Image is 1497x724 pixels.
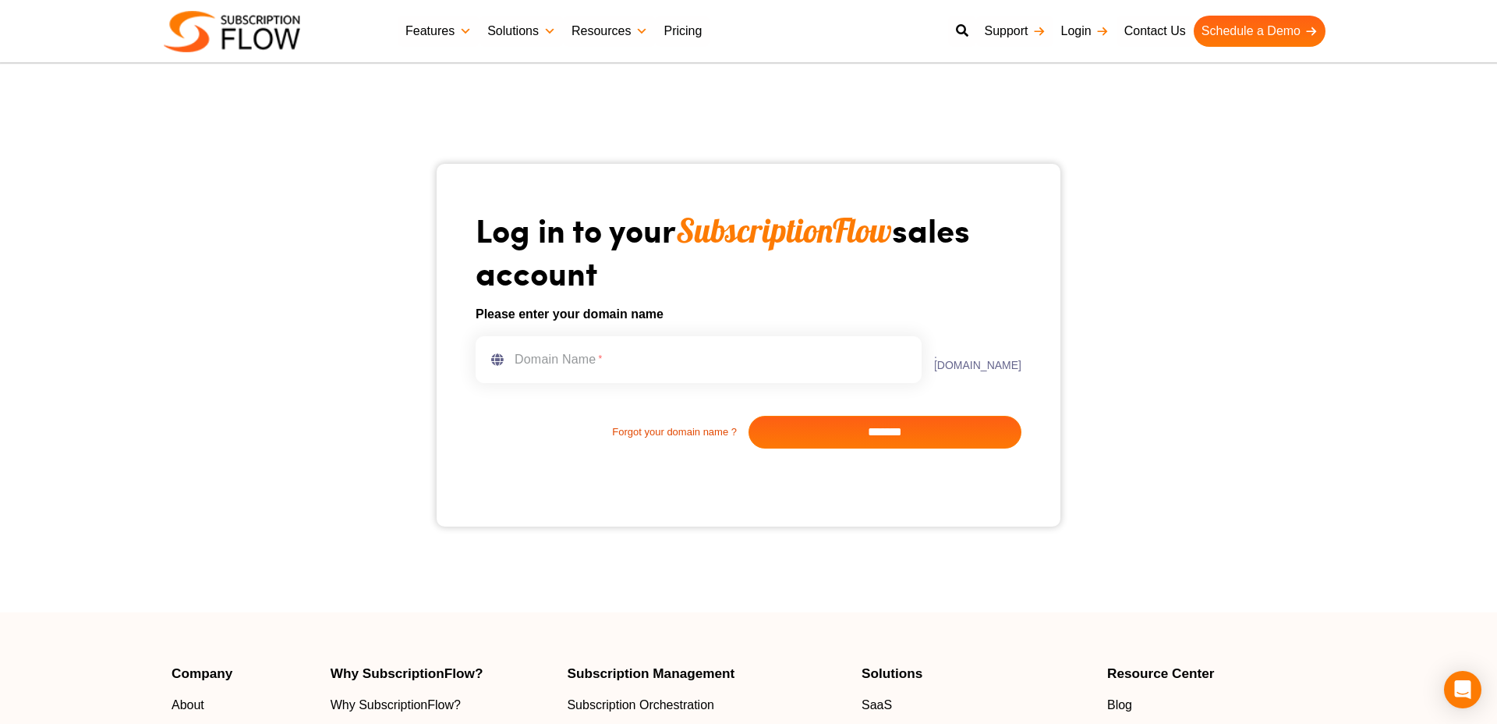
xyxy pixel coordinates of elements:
h4: Solutions [862,667,1092,680]
a: Solutions [480,16,564,47]
a: Pricing [656,16,710,47]
a: Forgot your domain name ? [476,424,748,440]
span: Why SubscriptionFlow? [331,696,461,715]
h1: Log in to your sales account [476,209,1021,293]
img: Subscriptionflow [164,11,300,52]
span: Blog [1107,696,1132,715]
span: SubscriptionFlow [676,210,892,251]
span: SaaS [862,696,892,715]
a: Resources [564,16,656,47]
label: .[DOMAIN_NAME] [922,349,1021,371]
a: Features [398,16,480,47]
a: Contact Us [1117,16,1194,47]
h6: Please enter your domain name [476,305,1021,324]
a: SaaS [862,696,1092,715]
a: Why SubscriptionFlow? [331,696,552,715]
a: Blog [1107,696,1325,715]
h4: Resource Center [1107,667,1325,680]
div: Open Intercom Messenger [1444,671,1481,708]
a: Support [976,16,1053,47]
h4: Why SubscriptionFlow? [331,667,552,680]
h4: Subscription Management [567,667,846,680]
a: About [172,696,315,715]
a: Subscription Orchestration [567,696,846,715]
h4: Company [172,667,315,680]
a: Login [1053,16,1117,47]
a: Schedule a Demo [1194,16,1325,47]
span: Subscription Orchestration [567,696,714,715]
span: About [172,696,204,715]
